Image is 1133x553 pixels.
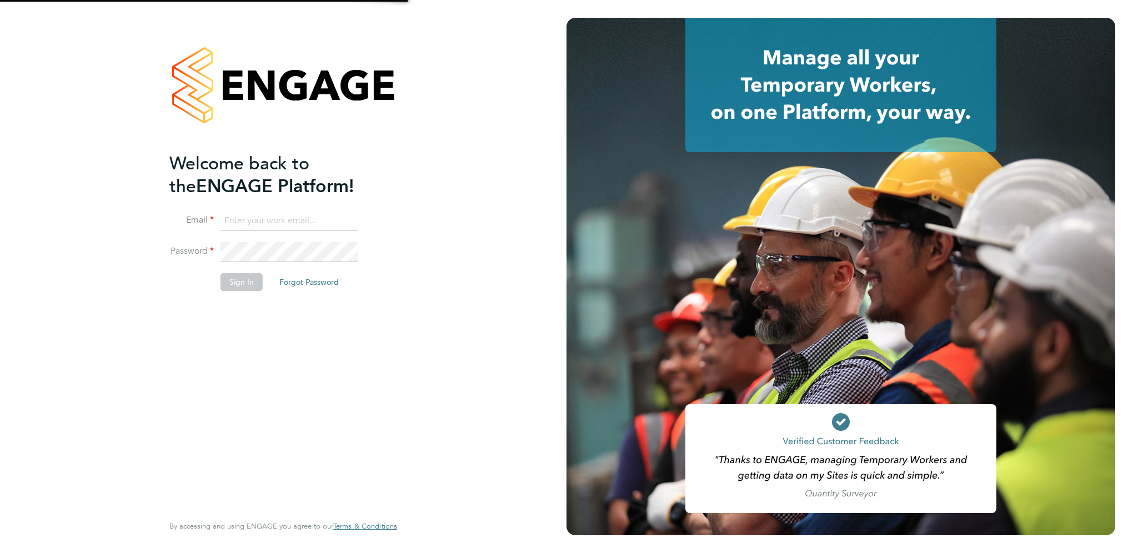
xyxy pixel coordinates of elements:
[169,153,309,197] span: Welcome back to the
[333,522,397,531] a: Terms & Conditions
[270,273,348,291] button: Forgot Password
[169,521,397,531] span: By accessing and using ENGAGE you agree to our
[169,152,386,198] h2: ENGAGE Platform!
[220,273,263,291] button: Sign In
[169,214,214,226] label: Email
[220,211,358,231] input: Enter your work email...
[169,245,214,257] label: Password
